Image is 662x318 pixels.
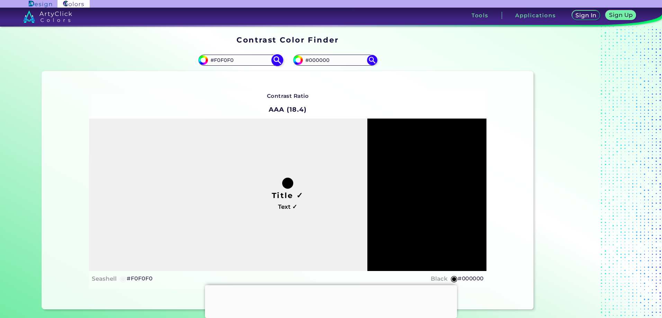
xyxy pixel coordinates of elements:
h5: #F0F0F0 [127,274,152,283]
iframe: Advertisement [536,33,623,312]
h3: Tools [472,13,489,18]
img: ArtyClick Design logo [29,1,52,7]
h5: #000000 [458,274,483,283]
h4: Seashell [92,274,117,284]
input: type color 2.. [303,55,367,65]
iframe: Advertisement [205,285,457,316]
h5: Sign In [576,13,596,18]
h4: Black [431,274,448,284]
h5: ◉ [119,274,127,283]
h1: Title ✓ [272,190,304,200]
h3: Applications [515,13,556,18]
a: Sign Up [607,11,635,20]
h1: Contrast Color Finder [236,35,339,45]
a: Sign In [573,11,599,20]
input: type color 1.. [208,55,272,65]
h5: ◉ [450,274,458,283]
strong: Contrast Ratio [267,93,309,99]
img: icon search [271,54,283,66]
h5: Sign Up [610,12,632,18]
img: logo_artyclick_colors_white.svg [23,10,72,23]
h4: Text ✓ [278,202,297,212]
h2: AAA (18.4) [265,102,310,117]
img: icon search [367,55,377,65]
